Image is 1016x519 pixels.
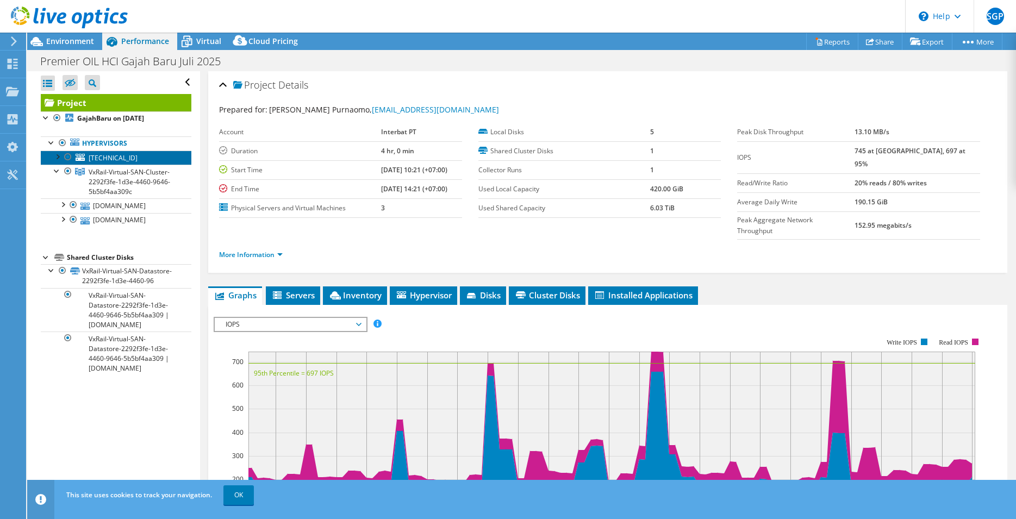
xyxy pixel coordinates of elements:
[395,290,452,301] span: Hypervisor
[41,111,191,126] a: GajahBaru on [DATE]
[737,197,855,208] label: Average Daily Write
[66,490,212,499] span: This site uses cookies to track your navigation.
[594,290,693,301] span: Installed Applications
[478,203,650,214] label: Used Shared Capacity
[89,153,138,162] span: [TECHNICAL_ID]
[219,165,381,176] label: Start Time
[248,36,298,46] span: Cloud Pricing
[650,165,654,174] b: 1
[41,198,191,212] a: [DOMAIN_NAME]
[887,339,917,346] text: Write IOPS
[328,290,382,301] span: Inventory
[939,339,969,346] text: Read IOPS
[381,127,416,136] b: Interbat PT
[232,474,244,484] text: 200
[855,197,888,207] b: 190.15 GiB
[271,290,315,301] span: Servers
[381,203,385,212] b: 3
[67,251,191,264] div: Shared Cluster Disks
[858,33,902,50] a: Share
[855,127,889,136] b: 13.10 MB/s
[987,8,1004,25] span: SGP
[232,404,244,413] text: 500
[219,250,283,259] a: More Information
[219,104,267,115] label: Prepared for:
[196,36,221,46] span: Virtual
[41,165,191,198] a: VxRail-Virtual-SAN-Cluster-2292f3fe-1d3e-4460-9646-5b5bf4aa309c
[121,36,169,46] span: Performance
[269,104,499,115] span: [PERSON_NAME] Purnaomo,
[220,318,360,331] span: IOPS
[806,33,858,50] a: Reports
[232,451,244,460] text: 300
[952,33,1002,50] a: More
[41,264,191,288] a: VxRail-Virtual-SAN-Datastore-2292f3fe-1d3e-4460-96
[855,221,912,230] b: 152.95 megabits/s
[41,136,191,151] a: Hypervisors
[478,165,650,176] label: Collector Runs
[737,215,855,236] label: Peak Aggregate Network Throughput
[233,80,276,91] span: Project
[650,127,654,136] b: 5
[478,184,650,195] label: Used Local Capacity
[232,380,244,390] text: 600
[478,127,650,137] label: Local Disks
[278,78,308,91] span: Details
[650,203,675,212] b: 6.03 TiB
[77,114,144,123] b: GajahBaru on [DATE]
[381,165,447,174] b: [DATE] 10:21 (+07:00)
[223,485,254,505] a: OK
[650,184,683,193] b: 420.00 GiB
[465,290,501,301] span: Disks
[35,55,238,67] h1: Premier OIL HCI Gajah Baru Juli 2025
[737,152,855,163] label: IOPS
[41,288,191,332] a: VxRail-Virtual-SAN-Datastore-2292f3fe-1d3e-4460-9646-5b5bf4aa309 | [DOMAIN_NAME]
[232,357,244,366] text: 700
[41,94,191,111] a: Project
[41,213,191,227] a: [DOMAIN_NAME]
[89,167,170,196] span: VxRail-Virtual-SAN-Cluster-2292f3fe-1d3e-4460-9646-5b5bf4aa309c
[232,428,244,437] text: 400
[372,104,499,115] a: [EMAIL_ADDRESS][DOMAIN_NAME]
[46,36,94,46] span: Environment
[514,290,580,301] span: Cluster Disks
[214,290,257,301] span: Graphs
[855,178,927,187] b: 20% reads / 80% writes
[902,33,952,50] a: Export
[219,127,381,137] label: Account
[219,146,381,157] label: Duration
[919,11,928,21] svg: \n
[478,146,650,157] label: Shared Cluster Disks
[381,146,414,155] b: 4 hr, 0 min
[855,146,965,168] b: 745 at [GEOGRAPHIC_DATA], 697 at 95%
[41,332,191,375] a: VxRail-Virtual-SAN-Datastore-2292f3fe-1d3e-4460-9646-5b5bf4aa309 | [DOMAIN_NAME]
[381,184,447,193] b: [DATE] 14:21 (+07:00)
[650,146,654,155] b: 1
[41,151,191,165] a: [TECHNICAL_ID]
[254,368,334,378] text: 95th Percentile = 697 IOPS
[219,203,381,214] label: Physical Servers and Virtual Machines
[737,178,855,189] label: Read/Write Ratio
[737,127,855,137] label: Peak Disk Throughput
[219,184,381,195] label: End Time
